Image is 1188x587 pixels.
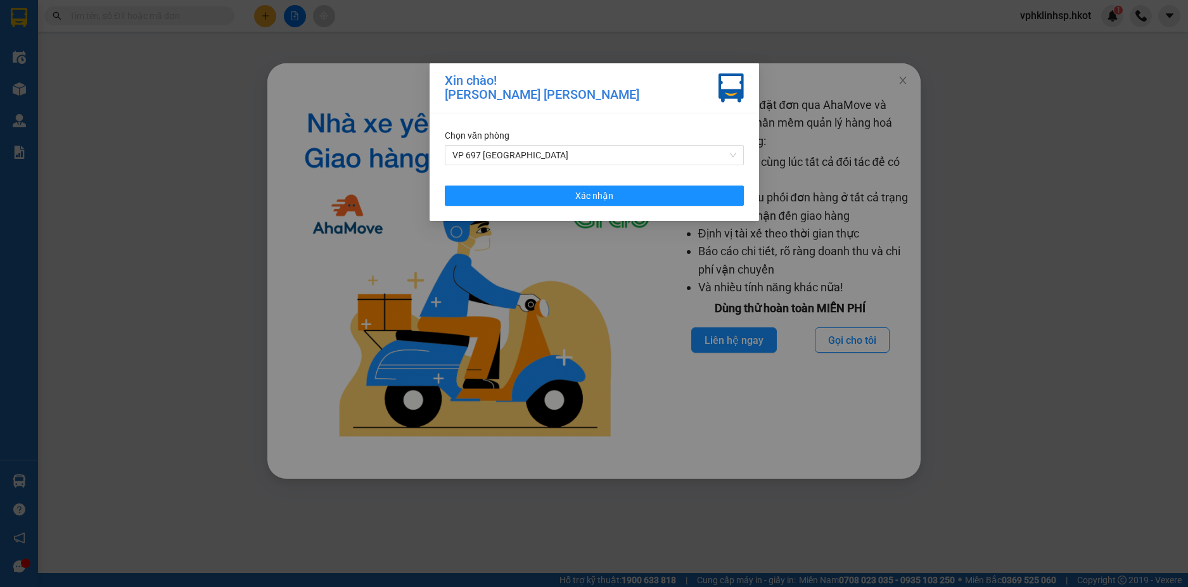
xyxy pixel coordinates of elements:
[445,129,744,142] div: Chọn văn phòng
[452,146,736,165] span: VP 697 Điện Biên Phủ
[575,189,613,203] span: Xác nhận
[445,186,744,206] button: Xác nhận
[445,73,639,103] div: Xin chào! [PERSON_NAME] [PERSON_NAME]
[719,73,744,103] img: vxr-icon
